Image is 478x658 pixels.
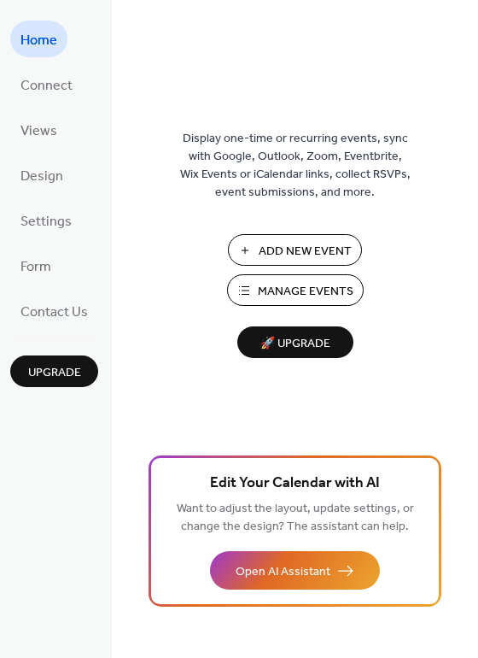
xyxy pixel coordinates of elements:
[10,111,67,148] a: Views
[10,156,73,193] a: Design
[259,243,352,261] span: Add New Event
[20,73,73,99] span: Connect
[248,332,343,355] span: 🚀 Upgrade
[228,234,362,266] button: Add New Event
[28,364,81,382] span: Upgrade
[20,254,51,280] span: Form
[236,563,330,581] span: Open AI Assistant
[20,163,63,190] span: Design
[10,247,61,284] a: Form
[10,292,98,329] a: Contact Us
[227,274,364,306] button: Manage Events
[210,472,380,496] span: Edit Your Calendar with AI
[237,326,353,358] button: 🚀 Upgrade
[177,497,414,538] span: Want to adjust the layout, update settings, or change the design? The assistant can help.
[10,202,82,238] a: Settings
[20,118,57,144] span: Views
[10,66,83,103] a: Connect
[20,209,72,235] span: Settings
[20,299,88,326] span: Contact Us
[180,130,411,202] span: Display one-time or recurring events, sync with Google, Outlook, Zoom, Eventbrite, Wix Events or ...
[10,355,98,387] button: Upgrade
[10,21,67,57] a: Home
[20,27,57,54] span: Home
[258,283,353,301] span: Manage Events
[210,551,380,590] button: Open AI Assistant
